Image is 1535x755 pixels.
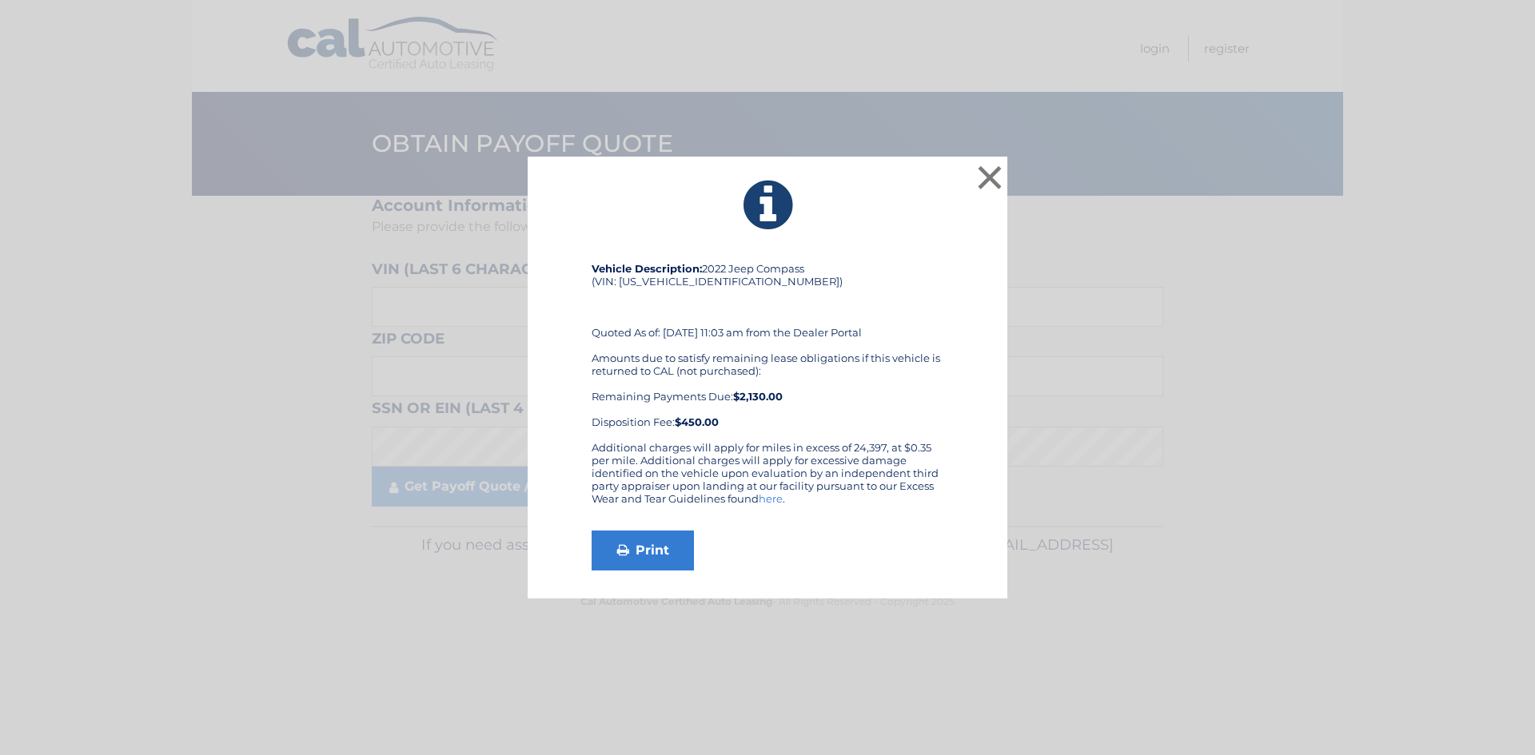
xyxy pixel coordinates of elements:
strong: $450.00 [675,415,719,428]
div: Amounts due to satisfy remaining lease obligations if this vehicle is returned to CAL (not purcha... [592,352,943,428]
button: × [974,161,1006,193]
a: Print [592,530,694,570]
strong: Vehicle Description: [592,262,702,275]
a: here [759,492,783,505]
div: 2022 Jeep Compass (VIN: [US_VEHICLE_IDENTIFICATION_NUMBER]) Quoted As of: [DATE] 11:03 am from th... [592,262,943,441]
div: Additional charges will apply for miles in excess of 24,397, at $0.35 per mile. Additional charge... [592,441,943,518]
b: $2,130.00 [733,390,783,403]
